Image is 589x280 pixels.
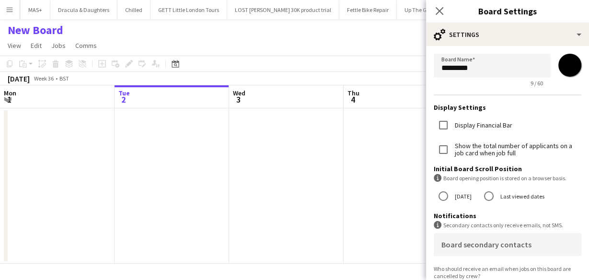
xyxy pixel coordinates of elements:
[434,164,581,173] h3: Initial Board Scroll Position
[32,75,56,82] span: Week 36
[27,39,46,52] a: Edit
[434,174,581,182] div: Board opening position is stored on a browser basis.
[118,89,130,97] span: Tue
[426,5,589,17] h3: Board Settings
[453,189,472,204] label: [DATE]
[150,0,227,19] button: GETT Little London Tours
[50,0,117,19] button: Dracula & Daughters
[434,265,581,280] div: Who should receive an email when jobs on this board are cancelled by crew?
[441,240,531,249] mat-label: Board secondary contacts
[498,189,544,204] label: Last viewed dates
[31,41,42,50] span: Edit
[233,89,245,97] span: Wed
[59,75,69,82] div: BST
[4,39,25,52] a: View
[434,221,581,229] div: Secondary contacts only receive emails, not SMS.
[434,211,581,220] h3: Notifications
[8,74,30,83] div: [DATE]
[21,0,50,19] button: MAS+
[4,89,16,97] span: Mon
[347,89,359,97] span: Thu
[2,94,16,105] span: 1
[227,0,339,19] button: LOST [PERSON_NAME] 30K product trial
[117,94,130,105] span: 2
[47,39,69,52] a: Jobs
[523,80,551,87] span: 9 / 60
[426,23,589,46] div: Settings
[339,0,397,19] button: Fettle Bike Repair
[231,94,245,105] span: 3
[8,23,63,37] h1: New Board
[434,103,581,112] h3: Display Settings
[71,39,101,52] a: Comms
[453,122,512,129] label: Display Financial Bar
[397,0,446,19] button: Up The Game
[453,142,581,157] label: Show the total number of applicants on a job card when job full
[346,94,359,105] span: 4
[51,41,66,50] span: Jobs
[75,41,97,50] span: Comms
[8,41,21,50] span: View
[117,0,150,19] button: Chilled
